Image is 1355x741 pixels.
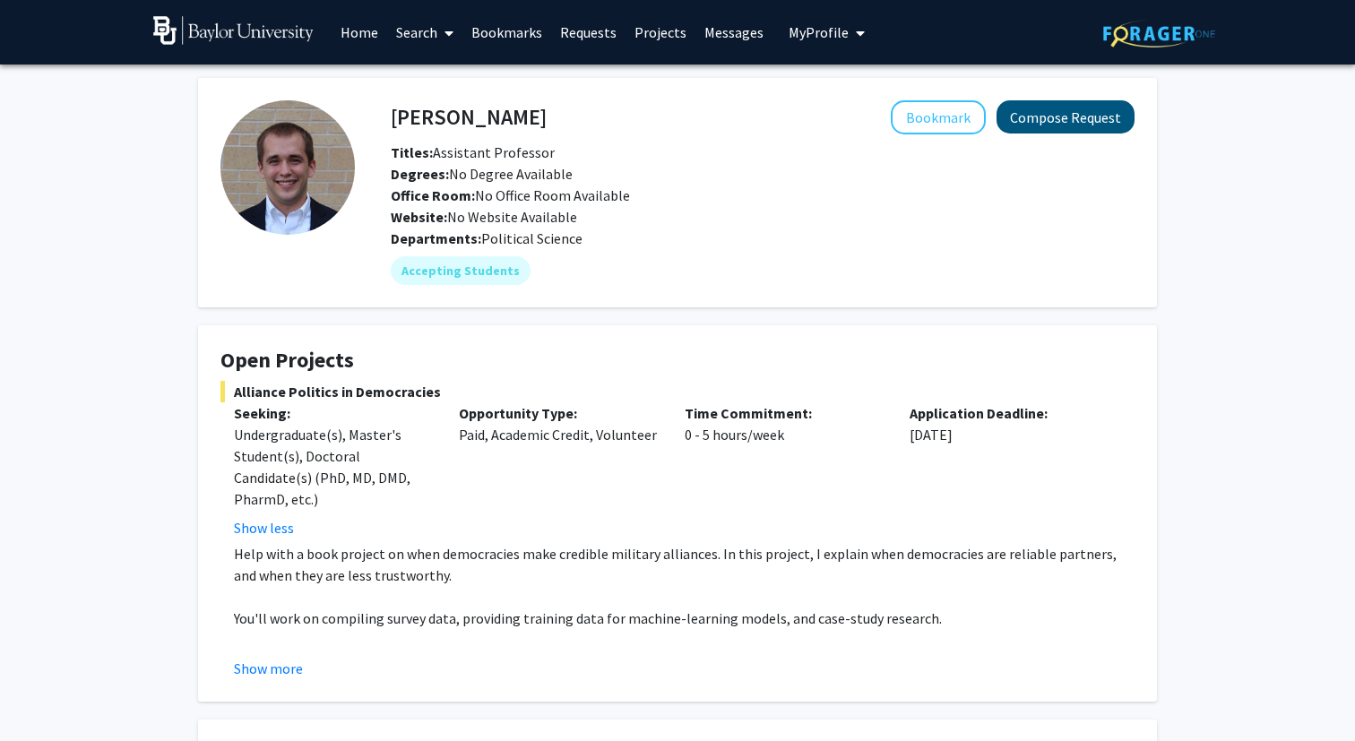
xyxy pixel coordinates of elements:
[387,1,462,64] a: Search
[1103,20,1215,47] img: ForagerOne Logo
[220,348,1135,374] h4: Open Projects
[685,402,883,424] p: Time Commitment:
[896,402,1121,539] div: [DATE]
[551,1,626,64] a: Requests
[626,1,695,64] a: Projects
[391,186,475,204] b: Office Room:
[391,229,481,247] b: Departments:
[391,100,547,134] h4: [PERSON_NAME]
[234,658,303,679] button: Show more
[462,1,551,64] a: Bookmarks
[234,424,432,510] div: Undergraduate(s), Master's Student(s), Doctoral Candidate(s) (PhD, MD, DMD, PharmD, etc.)
[391,256,531,285] mat-chip: Accepting Students
[391,165,449,183] b: Degrees:
[459,402,657,424] p: Opportunity Type:
[891,100,986,134] button: Add Joshua Alley to Bookmarks
[789,23,849,41] span: My Profile
[695,1,772,64] a: Messages
[391,143,555,161] span: Assistant Professor
[481,229,583,247] span: Political Science
[391,186,630,204] span: No Office Room Available
[391,143,433,161] b: Titles:
[391,165,573,183] span: No Degree Available
[391,208,577,226] span: No Website Available
[445,402,670,539] div: Paid, Academic Credit, Volunteer
[13,660,76,728] iframe: Chat
[153,16,314,45] img: Baylor University Logo
[671,402,896,539] div: 0 - 5 hours/week
[220,100,355,235] img: Profile Picture
[391,208,447,226] b: Website:
[997,100,1135,134] button: Compose Request to Joshua Alley
[220,381,1135,402] span: Alliance Politics in Democracies
[234,402,432,424] p: Seeking:
[910,402,1108,424] p: Application Deadline:
[332,1,387,64] a: Home
[234,517,294,539] button: Show less
[234,607,1135,629] p: You'll work on compiling survey data, providing training data for machine-learning models, and ca...
[234,543,1135,586] p: Help with a book project on when democracies make credible military alliances. In this project, I...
